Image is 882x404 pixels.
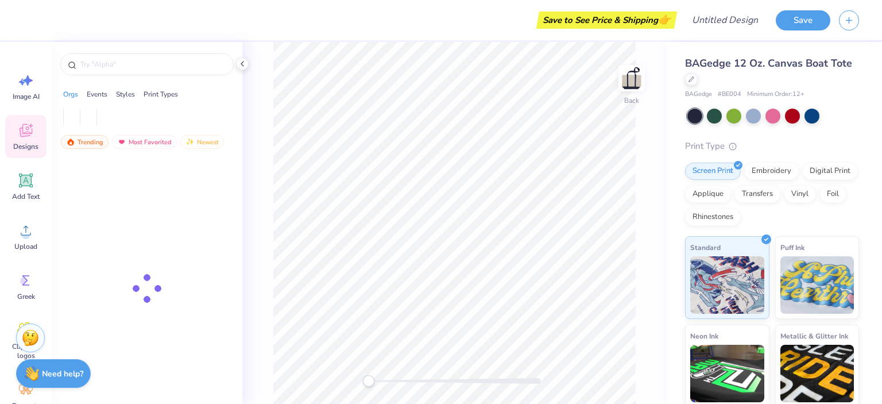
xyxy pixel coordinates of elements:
div: Print Types [144,89,178,99]
div: Most Favorited [112,135,177,149]
img: trending.gif [66,138,75,146]
img: Neon Ink [690,345,764,402]
img: Back [620,67,643,90]
input: Untitled Design [683,9,767,32]
span: Upload [14,242,37,251]
div: Events [87,89,107,99]
div: Newest [180,135,224,149]
div: Rhinestones [685,209,741,226]
span: Add Text [12,192,40,201]
div: Print Type [685,140,859,153]
span: Metallic & Glitter Ink [780,330,848,342]
div: Vinyl [784,186,816,203]
img: newest.gif [185,138,195,146]
div: Back [624,95,639,106]
div: Foil [819,186,846,203]
span: Minimum Order: 12 + [747,90,804,99]
span: Designs [13,142,38,151]
img: Puff Ink [780,256,854,314]
span: Greek [17,292,35,301]
img: most_fav.gif [117,138,126,146]
span: Image AI [13,92,40,101]
div: Digital Print [802,163,858,180]
input: Try "Alpha" [79,59,226,70]
img: Standard [690,256,764,314]
span: Clipart & logos [7,342,45,360]
div: Accessibility label [363,375,374,387]
strong: Need help? [42,368,83,379]
div: Transfers [734,186,780,203]
div: Screen Print [685,163,741,180]
span: Neon Ink [690,330,718,342]
img: Metallic & Glitter Ink [780,345,854,402]
button: Save [776,10,830,30]
span: Puff Ink [780,241,804,253]
span: BAGedge 12 Oz. Canvas Boat Tote [685,56,852,70]
span: BAGedge [685,90,712,99]
div: Save to See Price & Shipping [539,11,674,29]
div: Trending [61,135,109,149]
div: Embroidery [744,163,799,180]
span: # BE004 [718,90,741,99]
div: Applique [685,186,731,203]
div: Styles [116,89,135,99]
span: Standard [690,241,721,253]
span: 👉 [658,13,671,26]
div: Orgs [63,89,78,99]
